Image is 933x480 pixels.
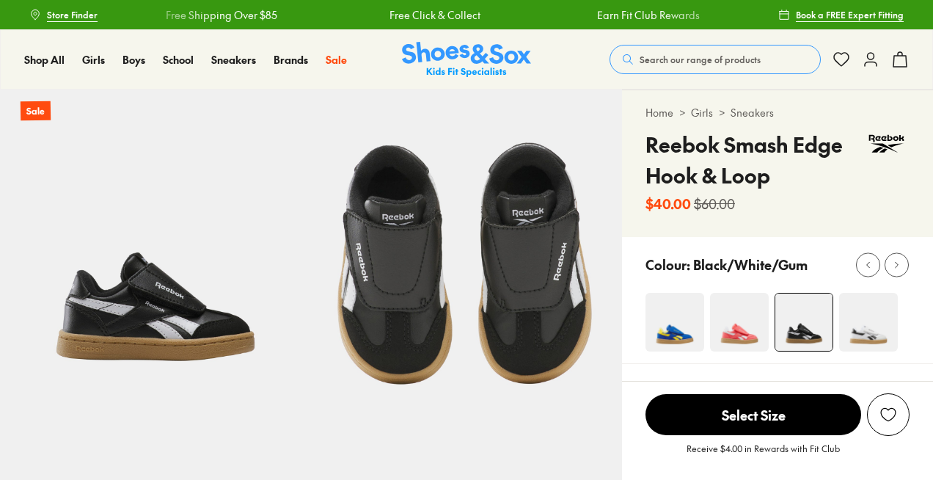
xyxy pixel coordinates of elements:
[693,255,808,274] p: Black/White/Gum
[645,293,704,352] img: 4-526694_1
[211,52,256,68] a: Sneakers
[645,105,673,120] a: Home
[640,53,761,66] span: Search our range of products
[82,52,105,68] a: Girls
[778,1,904,28] a: Book a FREE Expert Fitting
[311,90,622,401] img: 5-525865_1
[645,105,910,120] div: > >
[775,294,833,351] img: 4-525864_1
[687,442,840,468] p: Receive $4.00 in Rewards with Fit Club
[863,129,910,159] img: Vendor logo
[402,42,531,78] img: SNS_Logo_Responsive.svg
[839,293,898,352] img: 4-525869_1
[867,393,910,436] button: Add to Wishlist
[326,52,347,68] a: Sale
[47,8,98,21] span: Store Finder
[29,1,98,28] a: Store Finder
[645,194,691,214] b: $40.00
[21,101,51,121] p: Sale
[389,7,480,23] a: Free Click & Collect
[402,42,531,78] a: Shoes & Sox
[274,52,308,68] a: Brands
[163,52,194,68] a: School
[645,129,863,191] h4: Reebok Smash Edge Hook & Loop
[122,52,145,68] a: Boys
[691,105,713,120] a: Girls
[796,8,904,21] span: Book a FREE Expert Fitting
[694,194,735,214] s: $60.00
[645,393,861,436] button: Select Size
[731,105,774,120] a: Sneakers
[610,45,821,74] button: Search our range of products
[166,7,277,23] a: Free Shipping Over $85
[24,52,65,68] a: Shop All
[596,7,699,23] a: Earn Fit Club Rewards
[645,394,861,435] span: Select Size
[710,293,769,352] img: 4-526699_1
[645,255,690,274] p: Colour:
